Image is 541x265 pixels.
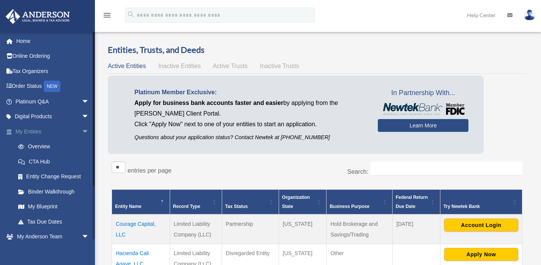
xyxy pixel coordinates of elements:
[11,169,101,184] a: Entity Change Request
[115,204,141,209] span: Entity Name
[396,195,428,209] span: Federal Return Due Date
[5,109,101,124] a: Digital Productsarrow_drop_down
[112,214,170,244] td: Courage Capital, LLC
[128,167,172,174] label: entries per page
[103,11,112,20] i: menu
[213,63,248,69] span: Active Trusts
[330,204,369,209] span: Business Purpose
[173,204,200,209] span: Record Type
[108,63,146,69] span: Active Entities
[82,124,97,140] span: arrow_drop_down
[127,10,135,19] i: search
[134,87,366,98] p: Platinum Member Exclusive:
[134,100,283,106] span: Apply for business bank accounts faster and easier
[11,199,101,214] a: My Blueprint
[282,195,310,209] span: Organization State
[5,94,101,109] a: Platinum Q&Aarrow_drop_down
[222,190,279,215] th: Tax Status: Activate to sort
[222,214,279,244] td: Partnership
[5,63,101,79] a: Tax Organizers
[44,81,60,92] div: NEW
[170,214,222,244] td: Limited Liability Company (LLC)
[443,202,511,211] div: Try Newtek Bank
[82,229,97,245] span: arrow_drop_down
[112,190,170,215] th: Entity Name: Activate to invert sorting
[279,190,326,215] th: Organization State: Activate to sort
[134,98,366,119] p: by applying from the [PERSON_NAME] Client Portal.
[382,103,465,115] img: NewtekBankLogoSM.png
[134,119,366,130] p: Click "Apply Now" next to one of your entities to start an application.
[11,139,97,154] a: Overview
[378,119,468,132] a: Learn More
[5,124,101,139] a: My Entitiesarrow_drop_down
[11,154,101,169] a: CTA Hub
[134,133,366,142] p: Questions about your application status? Contact Newtek at [PHONE_NUMBER]
[444,248,518,261] button: Apply Now
[5,49,101,64] a: Online Ordering
[5,79,101,94] a: Order StatusNEW
[225,204,248,209] span: Tax Status
[279,214,326,244] td: [US_STATE]
[393,214,440,244] td: [DATE]
[82,94,97,109] span: arrow_drop_down
[11,184,101,199] a: Binder Walkthrough
[378,87,468,99] span: In Partnership With...
[524,10,535,21] img: User Pic
[103,13,112,20] a: menu
[3,9,72,24] img: Anderson Advisors Platinum Portal
[440,190,522,215] th: Try Newtek Bank : Activate to sort
[82,109,97,125] span: arrow_drop_down
[158,63,201,69] span: Inactive Entities
[170,190,222,215] th: Record Type: Activate to sort
[444,222,518,228] a: Account Login
[5,33,101,49] a: Home
[5,229,101,244] a: My Anderson Teamarrow_drop_down
[326,190,393,215] th: Business Purpose: Activate to sort
[326,214,393,244] td: Hold Brokerage and Savings/Trading
[444,219,518,232] button: Account Login
[108,44,526,56] h3: Entities, Trusts, and Deeds
[347,168,368,175] label: Search:
[11,214,101,229] a: Tax Due Dates
[393,190,440,215] th: Federal Return Due Date: Activate to sort
[260,63,299,69] span: Inactive Trusts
